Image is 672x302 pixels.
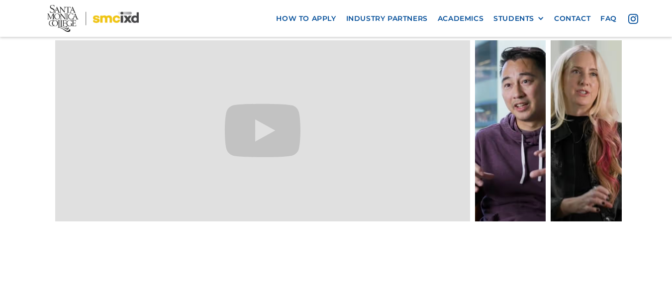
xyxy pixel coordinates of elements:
[549,9,595,27] a: contact
[47,5,139,32] img: Santa Monica College - SMC IxD logo
[341,9,433,27] a: industry partners
[433,9,488,27] a: Academics
[628,13,638,23] img: icon - instagram
[271,9,341,27] a: how to apply
[55,14,470,247] iframe: IxD Lindsey Isabel Snap
[493,14,534,22] div: STUDENTS
[595,9,622,27] a: faq
[493,14,544,22] div: STUDENTS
